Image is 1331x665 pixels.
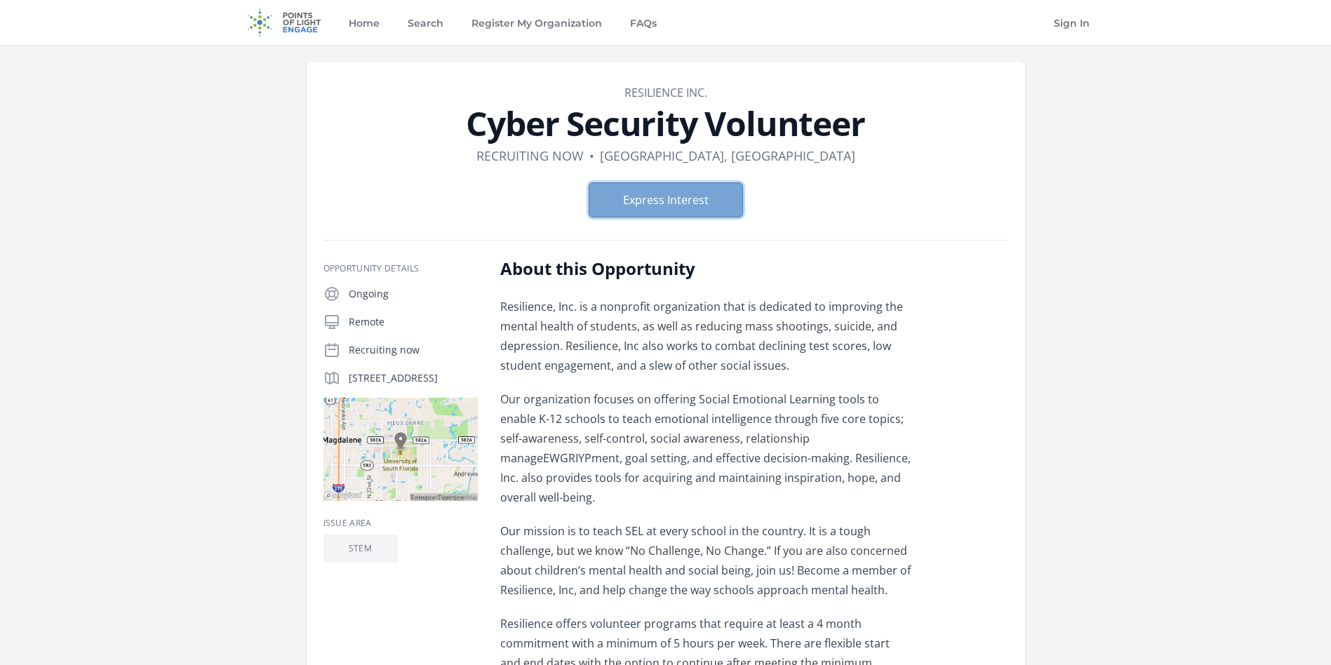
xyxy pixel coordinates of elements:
[323,263,478,274] h3: Opportunity Details
[476,146,584,166] dd: Recruiting now
[500,389,911,507] p: Our organization focuses on offering Social Emotional Learning tools to enable K-12 schools to te...
[500,521,911,600] p: Our mission is to teach SEL at every school in the country. It is a tough challenge, but we know ...
[323,535,398,563] li: STEM
[349,343,478,357] p: Recruiting now
[349,315,478,329] p: Remote
[500,297,911,375] p: Resilience, Inc. is a nonprofit organization that is dedicated to improving the mental health of ...
[500,257,911,280] h2: About this Opportunity
[589,146,594,166] div: •
[600,146,855,166] dd: [GEOGRAPHIC_DATA], [GEOGRAPHIC_DATA]
[349,287,478,301] p: Ongoing
[349,371,478,385] p: [STREET_ADDRESS]
[624,85,707,100] a: Resilience Inc.
[323,107,1008,140] h1: Cyber Security Volunteer
[323,398,478,501] img: Map
[589,182,743,217] button: Express Interest
[323,518,478,529] h3: Issue area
